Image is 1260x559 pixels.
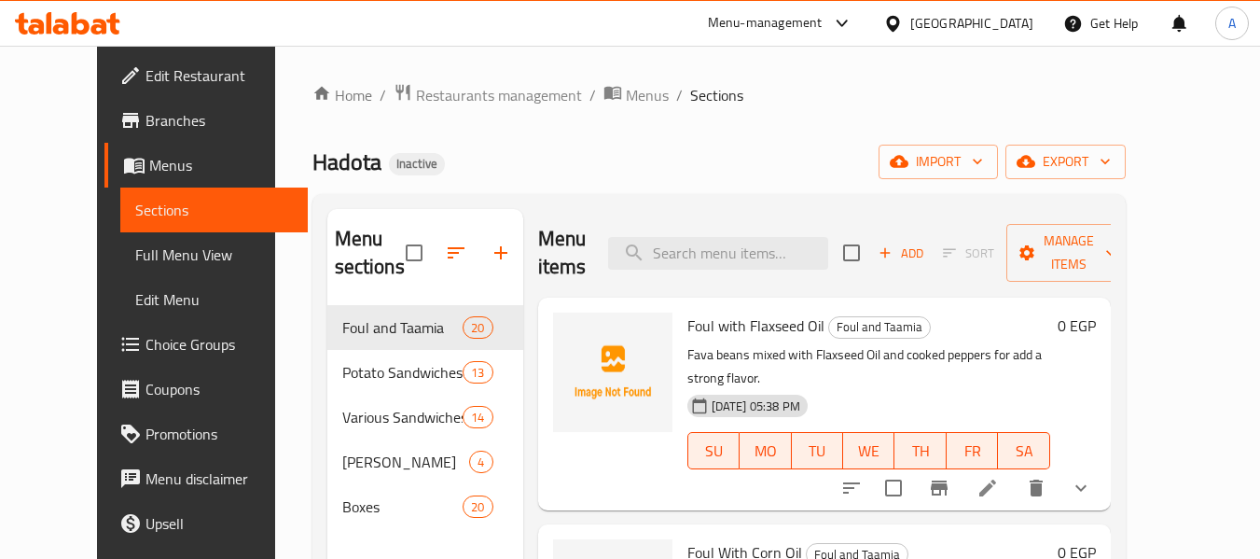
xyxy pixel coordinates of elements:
[135,288,293,311] span: Edit Menu
[104,98,308,143] a: Branches
[463,496,492,518] div: items
[1228,13,1236,34] span: A
[464,364,492,382] span: 13
[829,466,874,510] button: sort-choices
[1006,224,1131,282] button: Manage items
[342,406,464,428] span: Various Sandwiches
[747,438,783,465] span: MO
[104,322,308,367] a: Choice Groups
[740,432,791,469] button: MO
[947,432,998,469] button: FR
[708,12,823,35] div: Menu-management
[1059,466,1103,510] button: show more
[463,316,492,339] div: items
[478,231,523,275] button: Add section
[464,498,492,516] span: 20
[603,83,669,107] a: Menus
[463,406,492,428] div: items
[104,367,308,412] a: Coupons
[1005,145,1126,179] button: export
[135,199,293,221] span: Sections
[145,468,293,490] span: Menu disclaimer
[976,477,999,499] a: Edit menu item
[104,412,308,456] a: Promotions
[145,333,293,356] span: Choice Groups
[829,316,930,338] span: Foul and Taamia
[120,277,308,322] a: Edit Menu
[434,231,478,275] span: Sort sections
[1058,313,1096,339] h6: 0 EGP
[149,154,293,176] span: Menus
[469,451,492,473] div: items
[931,239,1006,268] span: Select section first
[998,432,1049,469] button: SA
[910,13,1033,34] div: [GEOGRAPHIC_DATA]
[335,225,406,281] h2: Menu sections
[395,233,434,273] span: Select all sections
[538,225,587,281] h2: Menu items
[1005,438,1042,465] span: SA
[104,501,308,546] a: Upsell
[327,484,523,529] div: Boxes20
[135,244,293,266] span: Full Menu View
[843,432,894,469] button: WE
[687,432,740,469] button: SU
[704,398,808,415] span: [DATE] 05:38 PM
[394,83,582,107] a: Restaurants management
[1021,230,1116,276] span: Manage items
[871,239,931,268] button: Add
[902,438,938,465] span: TH
[389,153,445,175] div: Inactive
[690,84,743,106] span: Sections
[589,84,596,106] li: /
[1020,150,1111,174] span: export
[917,466,962,510] button: Branch-specific-item
[342,496,464,518] span: Boxes
[120,232,308,277] a: Full Menu View
[342,451,470,473] span: [PERSON_NAME]
[879,145,998,179] button: import
[792,432,843,469] button: TU
[312,84,372,106] a: Home
[327,350,523,395] div: Potato Sandwiches13
[1014,466,1059,510] button: delete
[312,141,381,183] span: Hadota
[851,438,887,465] span: WE
[145,109,293,132] span: Branches
[799,438,836,465] span: TU
[145,423,293,445] span: Promotions
[327,298,523,537] nav: Menu sections
[470,454,492,471] span: 4
[893,150,983,174] span: import
[828,316,931,339] div: Foul and Taamia
[327,305,523,350] div: Foul and Taamia20
[342,316,464,339] span: Foul and Taamia
[464,409,492,426] span: 14
[696,438,732,465] span: SU
[464,319,492,337] span: 20
[389,156,445,172] span: Inactive
[104,143,308,188] a: Menus
[687,312,824,340] span: Foul with Flaxseed Oil
[954,438,990,465] span: FR
[626,84,669,106] span: Menus
[871,239,931,268] span: Add item
[104,53,308,98] a: Edit Restaurant
[874,468,913,508] span: Select to update
[327,440,523,484] div: [PERSON_NAME]4
[342,451,470,473] div: Taamia Hadouta
[876,243,926,264] span: Add
[327,395,523,440] div: Various Sandwiches14
[342,361,464,384] span: Potato Sandwiches
[676,84,683,106] li: /
[553,313,672,432] img: Foul with Flaxseed Oil
[380,84,386,106] li: /
[120,188,308,232] a: Sections
[832,233,871,273] span: Select section
[145,512,293,535] span: Upsell
[312,83,1126,107] nav: breadcrumb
